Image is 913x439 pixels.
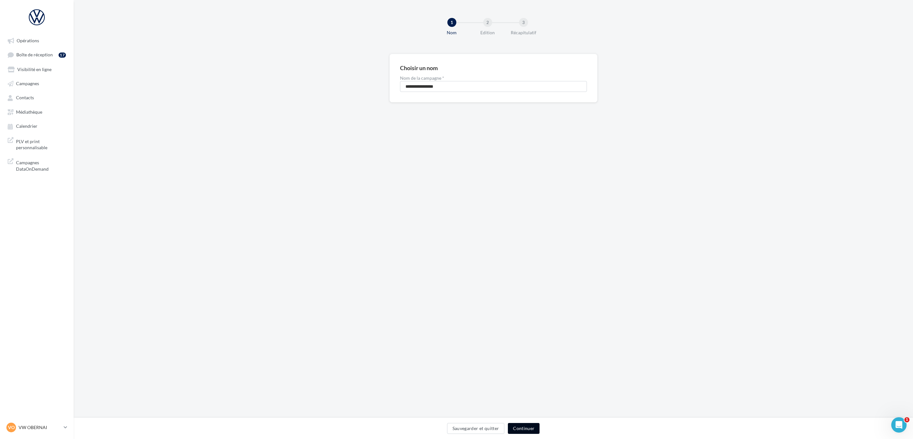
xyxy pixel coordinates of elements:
p: VW OBERNAI [19,424,61,431]
a: Visibilité en ligne [4,63,70,75]
div: 3 [519,18,528,27]
div: Nom [431,29,472,36]
a: Campagnes DataOnDemand [4,156,70,175]
span: Campagnes [16,81,39,86]
a: Calendrier [4,120,70,132]
a: PLV et print personnalisable [4,134,70,153]
span: PLV et print personnalisable [16,137,66,151]
div: 1 [447,18,456,27]
div: 2 [483,18,492,27]
a: Médiathèque [4,106,70,118]
div: Récapitulatif [503,29,544,36]
a: VO VW OBERNAI [5,421,68,434]
span: Médiathèque [16,109,42,115]
span: 1 [904,417,909,422]
span: Opérations [17,38,39,43]
iframe: Intercom live chat [891,417,907,433]
span: VO [8,424,15,431]
a: Boîte de réception17 [4,49,70,61]
div: Choisir un nom [400,65,438,71]
span: Calendrier [16,124,37,129]
span: Contacts [16,95,34,101]
div: Edition [467,29,508,36]
button: Continuer [508,423,540,434]
a: Opérations [4,35,70,46]
button: Sauvegarder et quitter [447,423,505,434]
span: Visibilité en ligne [17,67,52,72]
a: Campagnes [4,77,70,89]
span: Boîte de réception [16,52,53,58]
a: Contacts [4,92,70,103]
label: Nom de la campagne * [400,76,587,80]
span: Campagnes DataOnDemand [16,158,66,172]
div: 17 [59,53,66,58]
